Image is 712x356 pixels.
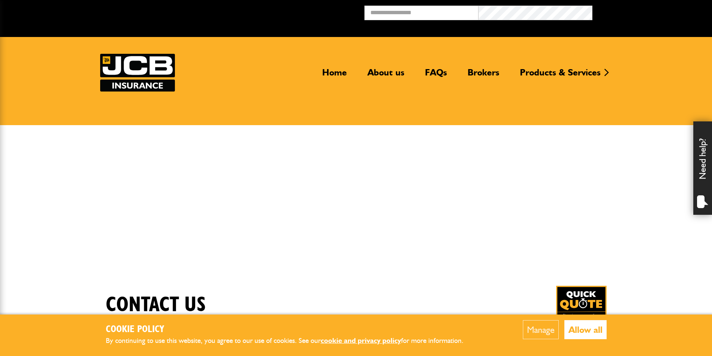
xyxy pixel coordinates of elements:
[556,286,607,336] a: Get your insurance quote in just 2-minutes
[693,121,712,215] div: Need help?
[321,336,401,345] a: cookie and privacy policy
[523,320,559,339] button: Manage
[106,292,206,318] h1: Contact us
[106,324,476,335] h2: Cookie Policy
[514,67,606,84] a: Products & Services
[100,54,175,92] a: JCB Insurance Services
[556,286,607,336] img: Quick Quote
[100,54,175,92] img: JCB Insurance Services logo
[419,67,453,84] a: FAQs
[317,67,352,84] a: Home
[564,320,607,339] button: Allow all
[362,67,410,84] a: About us
[592,6,706,17] button: Broker Login
[106,335,476,347] p: By continuing to use this website, you agree to our use of cookies. See our for more information.
[462,67,505,84] a: Brokers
